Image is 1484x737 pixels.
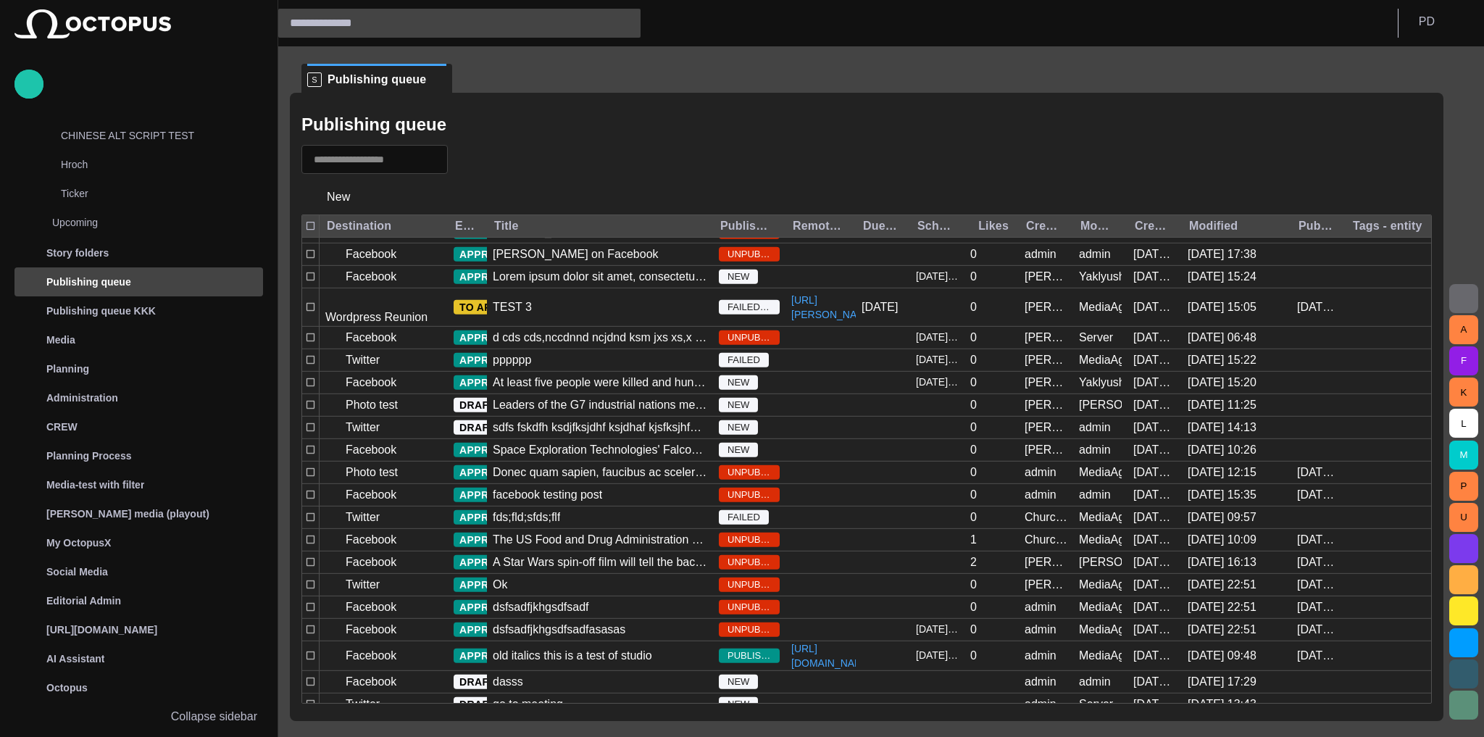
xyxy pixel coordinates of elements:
[454,510,539,525] button: APPROVED
[32,122,263,151] div: CHINESE ALT SCRIPT TEST
[1298,219,1334,233] div: Published
[1079,442,1111,458] div: admin
[1297,299,1340,315] div: 3/24/2016 06:48
[1188,352,1256,368] div: 9/29 15:22
[493,246,659,262] div: David on Facebook
[14,673,263,702] div: Octopus
[14,644,263,673] div: AI Assistant
[1188,224,1256,240] div: 5/7/2014 17:09
[46,391,118,405] p: Administration
[1188,375,1256,391] div: 9/3 15:20
[1025,648,1056,664] div: admin
[1353,219,1422,233] div: Tags - entity
[1133,246,1176,262] div: 5/7/2014 17:38
[1079,532,1122,548] div: MediaAgent
[719,353,769,367] span: FAILED
[454,649,539,663] button: APPROVED
[720,219,774,233] div: Publishing status
[1133,330,1176,346] div: 6/3/2014 18:55
[916,327,959,349] div: 6/3/2014 19:05
[1079,599,1122,615] div: MediaAgent
[970,554,977,570] div: 2
[970,577,977,593] div: 0
[454,488,539,502] button: APPROVED
[1079,299,1122,315] div: MediaAgent
[719,510,769,525] span: FAILED
[1188,577,1256,593] div: 3/30/2016 22:51
[454,623,539,637] button: APPROVED
[1188,397,1256,413] div: 7/3/2014 11:25
[46,594,121,608] p: Editorial Admin
[1133,554,1176,570] div: 9/3/2015 16:13
[1133,674,1176,690] div: 3/23/2016 13:42
[346,246,396,263] p: Facebook
[46,449,131,463] p: Planning Process
[1133,299,1176,315] div: 5/23/2014 13:59
[346,268,396,286] p: Facebook
[46,507,209,521] p: [PERSON_NAME] media (playout)
[719,578,780,592] span: UNPUBLISHED
[1079,224,1111,240] div: admin
[1133,442,1176,458] div: 9/3/2014 13:17
[1025,269,1067,285] div: Janko
[1449,378,1478,407] button: K
[454,398,516,412] button: DRAFT
[1297,465,1340,480] div: 7/10/2015 10:06
[46,275,131,289] p: Publishing queue
[970,442,977,458] div: 0
[1079,375,1122,391] div: Yaklyushyn
[1079,330,1113,346] div: Server
[1025,442,1067,458] div: Janko
[1449,472,1478,501] button: P
[1188,299,1256,315] div: 9/3 15:05
[1188,554,1256,570] div: 9/3/2015 16:13
[14,499,263,528] div: [PERSON_NAME] media (playout)
[1079,648,1122,664] div: MediaAgent
[493,554,707,570] div: A Star Wars spin-off film will tell the back story of space s
[1025,577,1067,593] div: Carole
[719,420,758,435] span: NEW
[970,487,977,503] div: 0
[1188,674,1256,690] div: 6/7/2016 17:29
[970,509,977,525] div: 0
[346,647,396,665] p: Facebook
[1079,487,1111,503] div: admin
[1297,622,1340,638] div: 3/7/2016 18:00
[719,600,780,615] span: UNPUBLISHED
[1133,420,1176,436] div: 9/1/2014 15:12
[46,420,78,434] p: CREW
[1133,487,1176,503] div: 7/10/2015 15:35
[970,622,977,638] div: 0
[328,72,426,87] span: Publishing queue
[46,565,108,579] p: Social Media
[863,219,899,233] div: Due date
[1449,409,1478,438] button: L
[970,269,977,285] div: 0
[1188,246,1256,262] div: 5/7/2014 17:38
[1188,532,1256,548] div: 9/5 10:09
[719,443,758,457] span: NEW
[1025,532,1067,548] div: Churchill
[1419,13,1435,30] p: P D
[493,352,531,368] div: pppppp
[493,375,707,391] div: At least five people were killed and hundreds more were injured in fresh clashes in the volatile ...
[1135,219,1170,233] div: Created
[493,509,560,525] div: fds;fld;sfds;flf
[1025,352,1067,368] div: Janko
[970,420,977,436] div: 0
[493,577,507,593] div: Ok
[719,300,780,315] span: FAILED TO UN-PUBLISH
[346,486,396,504] p: Facebook
[454,555,539,570] button: APPROVED
[719,375,758,390] span: NEW
[1188,487,1256,503] div: 7/10/2015 15:35
[916,349,959,371] div: 9/3 15:19
[1188,269,1256,285] div: 9/3 15:24
[46,362,89,376] p: Planning
[61,157,263,172] p: Hroch
[719,398,758,412] span: NEW
[346,599,396,616] p: Facebook
[1133,269,1176,285] div: 5/13/2014 14:11
[1297,554,1340,570] div: 9/3/2015 16:13
[32,180,263,209] div: Ticker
